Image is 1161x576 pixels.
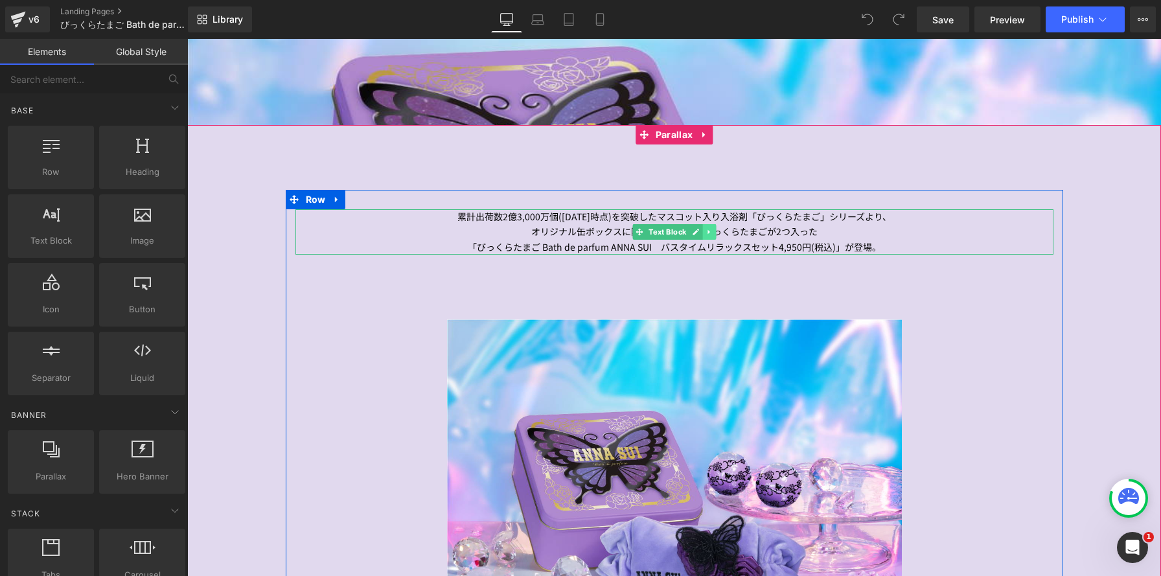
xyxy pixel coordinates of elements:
[94,39,188,65] a: Global Style
[990,13,1025,27] span: Preview
[103,165,181,179] span: Heading
[465,86,509,106] span: Parallax
[115,151,142,170] span: Row
[1130,6,1156,32] button: More
[974,6,1040,32] a: Preview
[1144,532,1154,542] span: 1
[103,303,181,316] span: Button
[10,507,41,520] span: Stack
[108,170,866,185] p: 累計出荷数2億3,000万個([DATE]時点)を突破したマスコット入り入浴剤「びっくらたまご」シリーズより、
[855,6,880,32] button: Undo
[10,409,48,421] span: Banner
[26,11,42,28] div: v6
[1117,532,1148,563] iframe: Intercom live chat
[103,371,181,385] span: Liquid
[12,165,90,179] span: Row
[103,470,181,483] span: Hero Banner
[12,234,90,248] span: Text Block
[5,6,50,32] a: v6
[281,202,694,214] span: 「びっくらたまご Bath de parfum ANNA SUI バスタイムリラックスセット4,950円(税込)」が登場。
[213,14,243,25] span: Library
[886,6,912,32] button: Redo
[459,185,501,201] span: Text Block
[1061,14,1094,25] span: Publish
[932,13,954,27] span: Save
[344,186,630,199] span: オリジナル缶ボックスに限定ヘアバンドとびっくらたまごが2つ入った
[60,19,185,30] span: びっくらたまご Bath de parfum [PERSON_NAME] ＆バスタイムリラックスセット
[141,151,158,170] a: Expand / Collapse
[12,303,90,316] span: Icon
[103,234,181,248] span: Image
[522,6,553,32] a: Laptop
[584,6,615,32] a: Mobile
[509,86,525,106] a: Expand / Collapse
[491,6,522,32] a: Desktop
[12,371,90,385] span: Separator
[10,104,35,117] span: Base
[515,185,529,201] a: Expand / Collapse
[553,6,584,32] a: Tablet
[60,6,209,17] a: Landing Pages
[188,6,252,32] a: New Library
[1046,6,1125,32] button: Publish
[12,470,90,483] span: Parallax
